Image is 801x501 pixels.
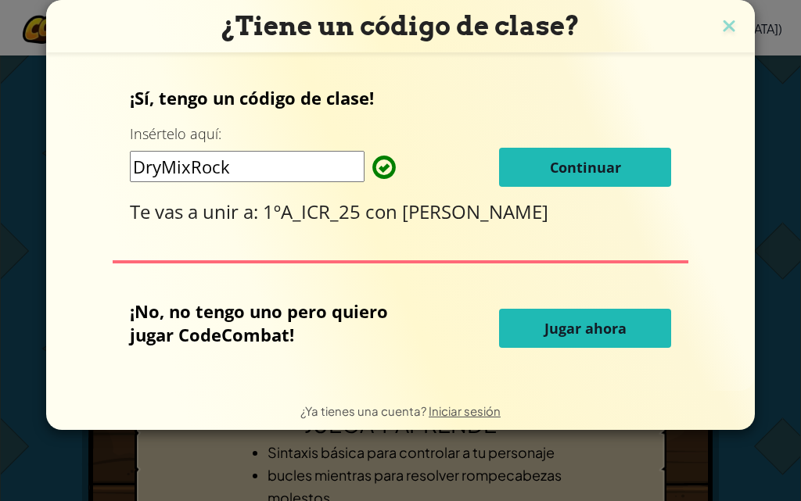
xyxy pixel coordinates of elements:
[130,86,374,109] font: ¡Sí, tengo un código de clase!
[365,199,397,224] font: con
[499,148,671,187] button: Continuar
[719,16,739,39] img: icono de cerrar
[130,299,388,346] font: ¡No, no tengo uno pero quiero jugar CodeCombat!
[300,403,426,418] font: ¿Ya tienes una cuenta?
[130,199,258,224] font: Te vas a unir a:
[429,403,501,418] a: Iniciar sesión
[499,309,671,348] button: Jugar ahora
[263,199,361,224] font: 1ºA_ICR_25
[221,10,580,41] font: ¿Tiene un código de clase?
[550,158,621,177] font: Continuar
[130,124,221,143] font: Insértelo aquí:
[544,319,627,338] font: Jugar ahora
[402,199,548,224] font: [PERSON_NAME]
